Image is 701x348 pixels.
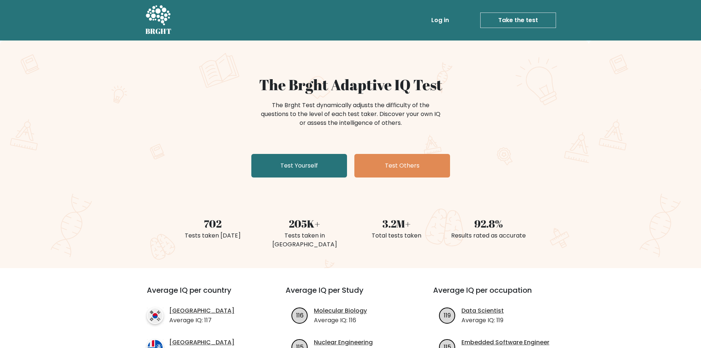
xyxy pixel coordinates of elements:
[314,338,373,347] a: Nuclear Engineering
[355,216,438,231] div: 3.2M+
[444,311,451,319] text: 119
[447,231,530,240] div: Results rated as accurate
[171,216,254,231] div: 702
[169,316,234,325] p: Average IQ: 117
[314,306,367,315] a: Molecular Biology
[314,316,367,325] p: Average IQ: 116
[428,13,452,28] a: Log in
[447,216,530,231] div: 92.8%
[251,154,347,177] a: Test Yourself
[171,76,530,94] h1: The Brght Adaptive IQ Test
[480,13,556,28] a: Take the test
[461,316,504,325] p: Average IQ: 119
[286,286,415,303] h3: Average IQ per Study
[259,101,443,127] div: The Brght Test dynamically adjusts the difficulty of the questions to the level of each test take...
[354,154,450,177] a: Test Others
[461,338,549,347] a: Embedded Software Engineer
[169,306,234,315] a: [GEOGRAPHIC_DATA]
[147,286,259,303] h3: Average IQ per country
[169,338,234,347] a: [GEOGRAPHIC_DATA]
[147,307,163,324] img: country
[263,216,346,231] div: 205K+
[296,311,304,319] text: 116
[263,231,346,249] div: Tests taken in [GEOGRAPHIC_DATA]
[355,231,438,240] div: Total tests taken
[145,27,172,36] h5: BRGHT
[171,231,254,240] div: Tests taken [DATE]
[461,306,504,315] a: Data Scientist
[145,3,172,38] a: BRGHT
[433,286,563,303] h3: Average IQ per occupation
